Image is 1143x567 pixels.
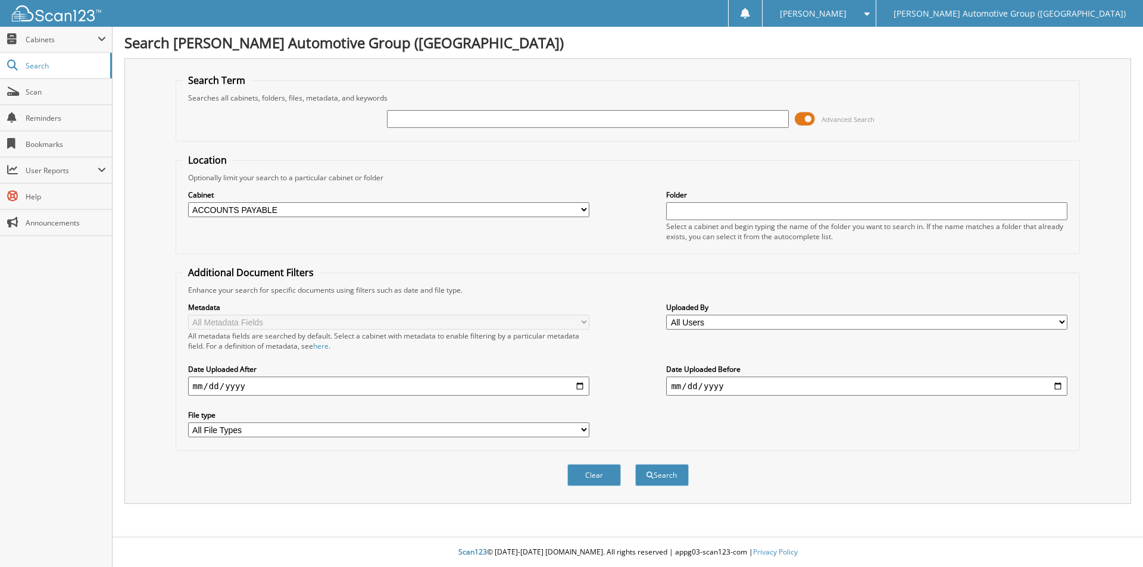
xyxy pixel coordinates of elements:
[26,87,106,97] span: Scan
[182,173,1074,183] div: Optionally limit your search to a particular cabinet or folder
[188,190,589,200] label: Cabinet
[124,33,1131,52] h1: Search [PERSON_NAME] Automotive Group ([GEOGRAPHIC_DATA])
[26,165,98,176] span: User Reports
[780,10,847,17] span: [PERSON_NAME]
[26,61,104,71] span: Search
[26,113,106,123] span: Reminders
[567,464,621,486] button: Clear
[182,74,251,87] legend: Search Term
[12,5,101,21] img: scan123-logo-white.svg
[458,547,487,557] span: Scan123
[666,364,1067,374] label: Date Uploaded Before
[182,154,233,167] legend: Location
[753,547,798,557] a: Privacy Policy
[666,302,1067,312] label: Uploaded By
[26,139,106,149] span: Bookmarks
[635,464,689,486] button: Search
[26,35,98,45] span: Cabinets
[182,266,320,279] legend: Additional Document Filters
[188,302,589,312] label: Metadata
[822,115,875,124] span: Advanced Search
[188,410,589,420] label: File type
[188,331,589,351] div: All metadata fields are searched by default. Select a cabinet with metadata to enable filtering b...
[313,341,329,351] a: here
[666,190,1067,200] label: Folder
[182,285,1074,295] div: Enhance your search for specific documents using filters such as date and file type.
[894,10,1126,17] span: [PERSON_NAME] Automotive Group ([GEOGRAPHIC_DATA])
[666,377,1067,396] input: end
[188,377,589,396] input: start
[188,364,589,374] label: Date Uploaded After
[26,192,106,202] span: Help
[113,538,1143,567] div: © [DATE]-[DATE] [DOMAIN_NAME]. All rights reserved | appg03-scan123-com |
[1083,510,1143,567] iframe: Chat Widget
[666,221,1067,242] div: Select a cabinet and begin typing the name of the folder you want to search in. If the name match...
[26,218,106,228] span: Announcements
[182,93,1074,103] div: Searches all cabinets, folders, files, metadata, and keywords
